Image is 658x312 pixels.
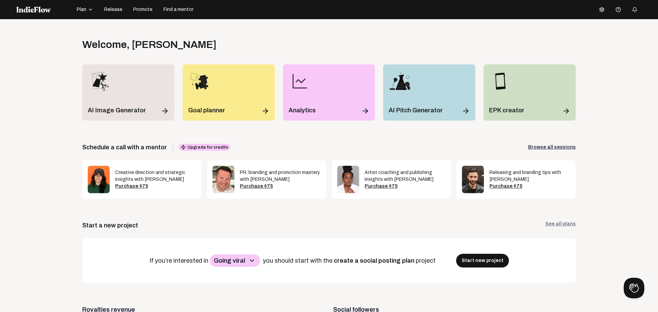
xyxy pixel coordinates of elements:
[82,221,138,230] div: Start a new project
[365,183,446,190] div: Purchase $75
[16,7,51,13] img: indieflow-logo-white.svg
[528,144,576,151] a: Browse all sessions
[240,169,321,183] div: PR, branding and promotion mastery with [PERSON_NAME]
[389,70,411,92] img: pitch_wizard_icon.png
[489,169,570,183] div: Releasing and branding tips with [PERSON_NAME]
[489,70,512,92] img: epk_icon.png
[263,257,334,264] span: you should start with the
[163,6,193,13] span: Find a mentor
[115,169,196,183] div: Creative direction and strategic insights with [PERSON_NAME]
[289,70,311,92] img: line-chart.png
[127,39,217,50] span: , [PERSON_NAME]
[456,254,509,267] button: Start new project
[416,257,437,264] span: project
[489,183,570,190] div: Purchase $75
[159,4,197,15] button: Find a mentor
[100,4,126,15] button: Release
[545,221,576,230] a: See all plans
[188,70,211,92] img: goal_planner_icon.png
[77,6,86,13] span: Plan
[624,278,644,298] iframe: Toggle Customer Support
[334,257,416,264] span: create a social posting plan
[73,4,97,15] button: Plan
[104,6,122,13] span: Release
[133,6,153,13] span: Promote
[82,38,217,51] div: Welcome
[240,183,321,190] div: Purchase $75
[489,105,524,115] p: EPK creator
[88,105,146,115] p: AI Image Generator
[149,257,210,264] span: If you’re interested in
[115,183,196,190] div: Purchase $75
[188,105,225,115] p: Goal planner
[82,142,167,152] span: Schedule a call with a mentor
[389,105,443,115] p: AI Pitch Generator
[210,254,260,267] button: Going viral
[179,144,230,151] span: Upgrade for credits
[289,105,316,115] p: Analytics
[129,4,157,15] button: Promote
[88,70,110,92] img: merch_designer_icon.png
[365,169,446,183] div: Artist coaching and publishing insights with [PERSON_NAME]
